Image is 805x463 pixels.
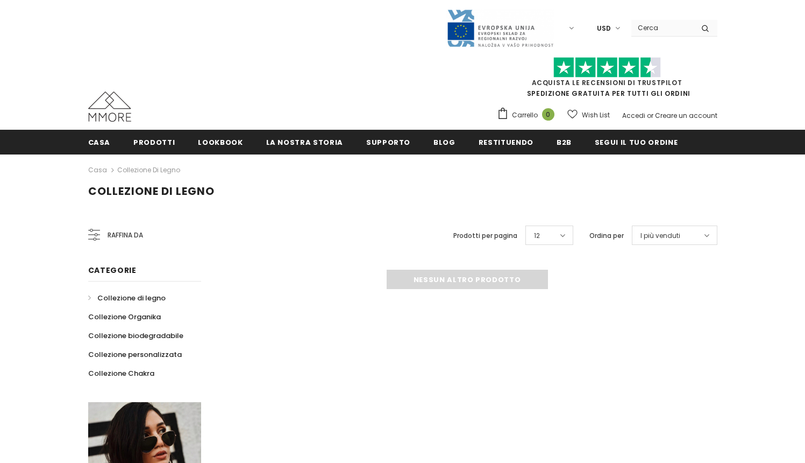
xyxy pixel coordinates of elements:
[88,307,161,326] a: Collezione Organika
[553,57,661,78] img: Fidati di Pilot Stars
[133,137,175,148] span: Prodotti
[453,230,517,241] label: Prodotti per pagina
[366,130,410,154] a: supporto
[88,349,182,360] span: Collezione personalizzata
[567,106,610,124] a: Wish List
[595,137,678,148] span: Segui il tuo ordine
[647,111,653,120] span: or
[534,230,540,241] span: 12
[622,111,645,120] a: Accedi
[542,108,554,121] span: 0
[88,265,137,276] span: Categorie
[266,137,343,148] span: La nostra storia
[88,184,215,199] span: Collezione di legno
[446,9,554,48] img: Javni Razpis
[266,130,343,154] a: La nostra storia
[597,23,611,34] span: USD
[88,312,161,322] span: Collezione Organika
[88,130,111,154] a: Casa
[88,164,107,177] a: Casa
[446,23,554,32] a: Javni Razpis
[88,368,154,378] span: Collezione Chakra
[479,137,533,148] span: Restituendo
[479,130,533,154] a: Restituendo
[655,111,717,120] a: Creare un account
[433,130,455,154] a: Blog
[88,326,183,345] a: Collezione biodegradabile
[497,62,717,98] span: SPEDIZIONE GRATUITA PER TUTTI GLI ORDINI
[97,293,166,303] span: Collezione di legno
[108,229,143,241] span: Raffina da
[88,345,182,364] a: Collezione personalizzata
[88,364,154,383] a: Collezione Chakra
[117,165,180,174] a: Collezione di legno
[433,137,455,148] span: Blog
[631,20,693,36] input: Search Site
[88,289,166,307] a: Collezione di legno
[133,130,175,154] a: Prodotti
[595,130,678,154] a: Segui il tuo ordine
[497,107,560,123] a: Carrello 0
[88,137,111,148] span: Casa
[88,331,183,341] span: Collezione biodegradabile
[557,137,572,148] span: B2B
[640,230,680,241] span: I più venduti
[532,78,682,87] a: Acquista le recensioni di TrustPilot
[512,110,538,121] span: Carrello
[198,137,243,148] span: Lookbook
[88,92,131,122] img: Casi MMORE
[366,137,410,148] span: supporto
[198,130,243,154] a: Lookbook
[589,230,624,241] label: Ordina per
[557,130,572,154] a: B2B
[582,110,610,121] span: Wish List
